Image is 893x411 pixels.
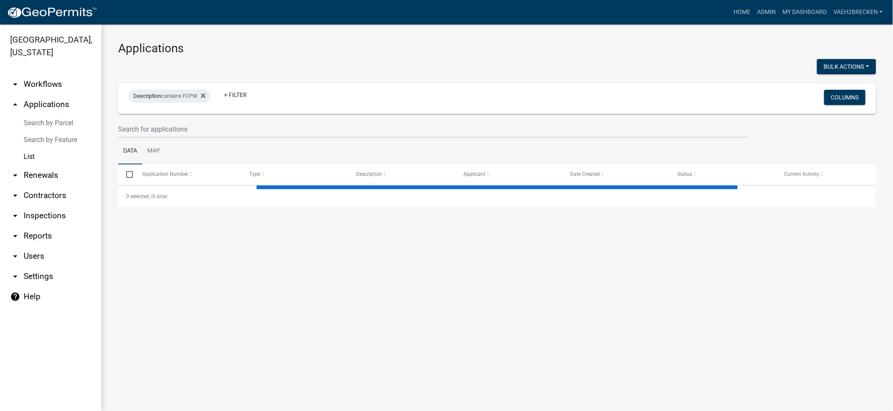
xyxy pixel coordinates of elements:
[730,4,754,20] a: Home
[10,292,20,302] i: help
[10,271,20,282] i: arrow_drop_down
[776,164,883,185] datatable-header-cell: Current Activity
[143,171,189,177] span: Application Number
[669,164,777,185] datatable-header-cell: Status
[249,171,260,177] span: Type
[10,211,20,221] i: arrow_drop_down
[118,138,142,165] a: Data
[348,164,455,185] datatable-header-cell: Description
[118,164,134,185] datatable-header-cell: Select
[10,79,20,89] i: arrow_drop_down
[10,191,20,201] i: arrow_drop_down
[785,171,820,177] span: Current Activity
[10,170,20,180] i: arrow_drop_down
[118,41,876,56] h3: Applications
[10,251,20,261] i: arrow_drop_down
[118,186,876,207] div: 0 total
[463,171,485,177] span: Applicant
[817,59,876,74] button: Bulk Actions
[779,4,830,20] a: My Dashboard
[571,171,600,177] span: Date Created
[357,171,382,177] span: Description
[142,138,165,165] a: Map
[126,193,152,199] span: 0 selected /
[754,4,779,20] a: Admin
[455,164,563,185] datatable-header-cell: Applicant
[133,93,161,99] span: Description
[241,164,349,185] datatable-header-cell: Type
[824,90,866,105] button: Columns
[677,171,692,177] span: Status
[10,99,20,110] i: arrow_drop_up
[118,121,748,138] input: Search for applications
[217,87,254,102] a: + Filter
[10,231,20,241] i: arrow_drop_down
[134,164,241,185] datatable-header-cell: Application Number
[128,89,211,103] div: contains FCPW
[830,4,886,20] a: vaeh2Brecken
[562,164,669,185] datatable-header-cell: Date Created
